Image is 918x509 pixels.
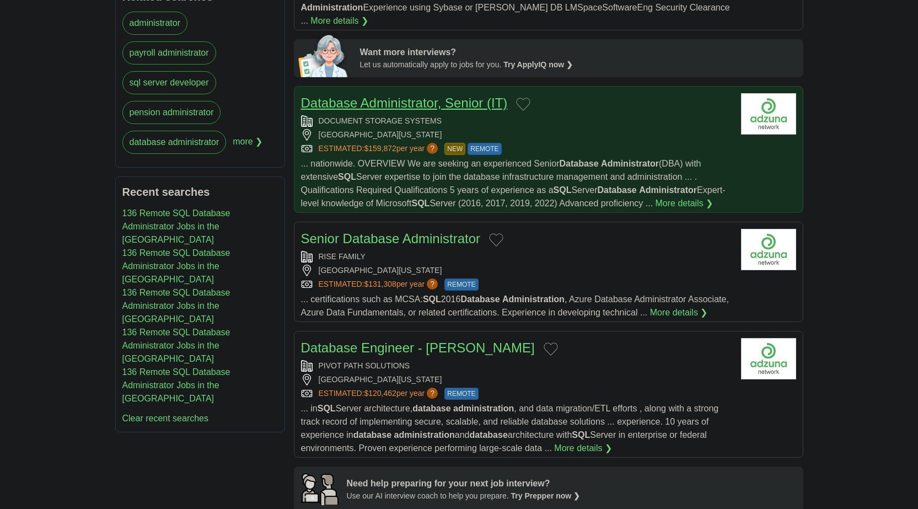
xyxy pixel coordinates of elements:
a: ESTIMATED:$131,308per year? [319,278,441,291]
span: more ❯ [233,131,262,160]
a: More details ❯ [310,14,368,28]
a: 136 Remote SQL Database Administrator Jobs in the [GEOGRAPHIC_DATA] [122,288,230,324]
a: 136 Remote SQL Database Administrator Jobs in the [GEOGRAPHIC_DATA] [122,367,230,403]
strong: SQL [338,172,356,181]
a: More details ❯ [554,442,612,455]
span: $120,462 [364,389,396,398]
a: 136 Remote SQL Database Administrator Jobs in the [GEOGRAPHIC_DATA] [122,208,230,244]
strong: SQL [318,404,336,413]
div: RISE FAMILY [301,251,732,262]
a: Database Engineer - [PERSON_NAME] [301,340,535,355]
strong: Administration [502,294,565,304]
strong: Database [560,159,599,168]
span: REMOTE [444,278,478,291]
strong: Database [460,294,500,304]
h2: Recent searches [122,184,278,200]
img: apply-iq-scientist.png [298,33,352,77]
div: [GEOGRAPHIC_DATA][US_STATE] [301,265,732,276]
a: pension administrator [122,101,221,124]
a: administrator [122,12,187,35]
a: payroll administrator [122,41,216,65]
div: Need help preparing for your next job interview? [347,477,581,490]
span: ? [427,278,438,290]
a: Clear recent searches [122,414,209,423]
a: database administrator [122,131,227,154]
strong: administration [394,430,455,440]
span: ... nationwide. OVERVIEW We are seeking an experienced Senior (DBA) with extensive Server experti... [301,159,726,208]
a: 136 Remote SQL Database Administrator Jobs in the [GEOGRAPHIC_DATA] [122,328,230,363]
div: Let us automatically apply to jobs for you. [360,59,797,71]
a: sql server developer [122,71,216,94]
strong: administration [453,404,514,413]
strong: Administrator [639,185,697,195]
a: More details ❯ [656,197,713,210]
a: ESTIMATED:$120,462per year? [319,388,441,400]
div: PIVOT PATH SOLUTIONS [301,360,732,372]
span: ? [427,143,438,154]
span: ? [427,388,438,399]
span: REMOTE [468,143,501,155]
div: DOCUMENT STORAGE SYSTEMS [301,115,732,127]
strong: Database [598,185,637,195]
a: Senior Database Administrator [301,231,481,246]
strong: SQL [572,430,590,440]
strong: SQL [423,294,441,304]
span: NEW [444,143,465,155]
div: Want more interviews? [360,46,797,59]
button: Add to favorite jobs [516,98,530,111]
div: Use our AI interview coach to help you prepare. [347,490,581,502]
strong: database [469,430,507,440]
div: [GEOGRAPHIC_DATA][US_STATE] [301,129,732,141]
a: 136 Remote SQL Database Administrator Jobs in the [GEOGRAPHIC_DATA] [122,248,230,284]
button: Add to favorite jobs [544,342,558,356]
div: [GEOGRAPHIC_DATA][US_STATE] [301,374,732,385]
button: Add to favorite jobs [489,233,503,247]
strong: database [353,430,391,440]
a: More details ❯ [650,306,708,319]
span: ... in Server architecture, , and data migration/ETL efforts , along with a strong track record o... [301,404,719,453]
span: $131,308 [364,280,396,288]
img: Company logo [741,338,796,379]
strong: Administration [301,3,363,12]
span: $159,872 [364,144,396,153]
img: Company logo [741,229,796,270]
a: Try Prepper now ❯ [511,491,581,500]
span: ... certifications such as MCSA: 2016 , Azure Database Administrator Associate, Azure Data Fundam... [301,294,729,317]
strong: SQL [554,185,572,195]
a: Database Administrator, Senior (IT) [301,95,508,110]
strong: SQL [411,199,430,208]
span: REMOTE [444,388,478,400]
strong: Administrator [601,159,659,168]
strong: database [412,404,450,413]
a: Try ApplyIQ now ❯ [503,60,573,69]
img: Company logo [741,93,796,135]
a: ESTIMATED:$159,872per year? [319,143,441,155]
